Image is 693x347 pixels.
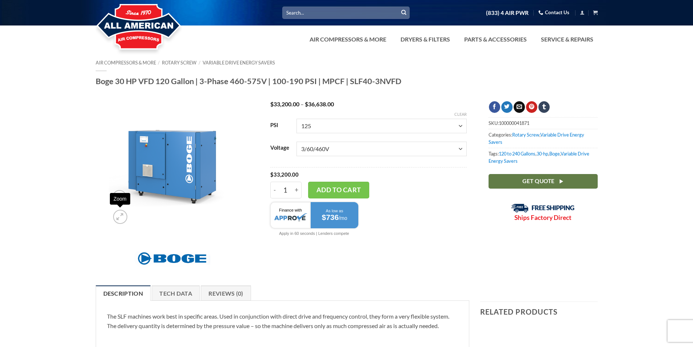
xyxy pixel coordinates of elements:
label: Voltage [270,145,289,151]
input: Reduce quantity of Boge 30 HP VFD 120 Gallon | 3-Phase 460-575V | 100-190 PSI | MPCF | SLF40-3NVFD [270,182,279,198]
a: 30-hp [537,151,548,157]
a: Dryers & Filters [396,32,454,47]
strong: Ships Factory Direct [514,214,571,221]
span: / [158,60,160,66]
a: Zoom [113,210,127,224]
h3: Related products [480,302,598,322]
a: Boge [549,151,560,157]
img: Free Shipping [511,204,575,213]
span: SKU: [489,117,598,129]
a: View cart [593,8,598,17]
input: Search… [282,7,410,19]
input: Increase quantity of Boge 30 HP VFD 120 Gallon | 3-Phase 460-575V | 100-190 PSI | MPCF | SLF40-3NVFD [292,182,302,198]
a: Description [96,285,151,301]
a: (833) 4 AIR PWR [486,7,529,19]
a: Parts & Accessories [460,32,531,47]
img: Boge 30 HP VFD 120 Gallon | 3-Phase 460-575V | 100-190 PSI | MPCF | SLF40-3NVFD 1 [109,101,235,228]
a: Service & Repairs [537,32,598,47]
span: 100000041871 [499,120,529,126]
a: Open video in lightbox [112,190,127,204]
input: Product quantity [279,182,292,198]
a: Login [580,8,585,17]
a: Share on Facebook [489,101,500,113]
button: Add to cart [308,182,369,198]
button: Submit [398,7,409,18]
bdi: 33,200.00 [270,171,299,178]
a: Email to a Friend [514,101,525,113]
a: Get Quote [489,174,598,188]
a: Reviews (0) [201,285,251,301]
a: Rotary Screw [162,60,196,66]
p: The SLF machines work best in specific areas. Used in conjunction with direct drive and frequency... [107,312,458,330]
a: Air Compressors & More [96,60,156,66]
img: Boge [134,248,210,269]
a: Rotary Screw [512,132,539,138]
label: PSI [270,122,289,128]
a: Contact Us [538,7,569,18]
a: Share on Twitter [501,101,513,113]
a: Variable Drive Energy Savers [203,60,275,66]
span: Tags: , , , [489,148,598,167]
a: Pin on Pinterest [526,101,537,113]
nav: Breadcrumb [96,60,598,66]
span: Get Quote [522,177,554,186]
a: 120 to 240 Gallons [499,151,535,157]
a: Clear options [454,112,467,117]
span: – [300,100,304,107]
span: $ [305,100,308,107]
a: Tech Data [152,285,200,301]
a: Share on Tumblr [538,101,550,113]
h1: Boge 30 HP VFD 120 Gallon | 3-Phase 460-575V | 100-190 PSI | MPCF | SLF40-3NVFD [96,76,598,86]
span: $ [270,171,274,178]
span: / [199,60,200,66]
span: Categories: , [489,129,598,148]
bdi: 36,638.00 [305,100,334,107]
a: Air Compressors & More [305,32,391,47]
bdi: 33,200.00 [270,100,299,107]
span: $ [270,100,274,107]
